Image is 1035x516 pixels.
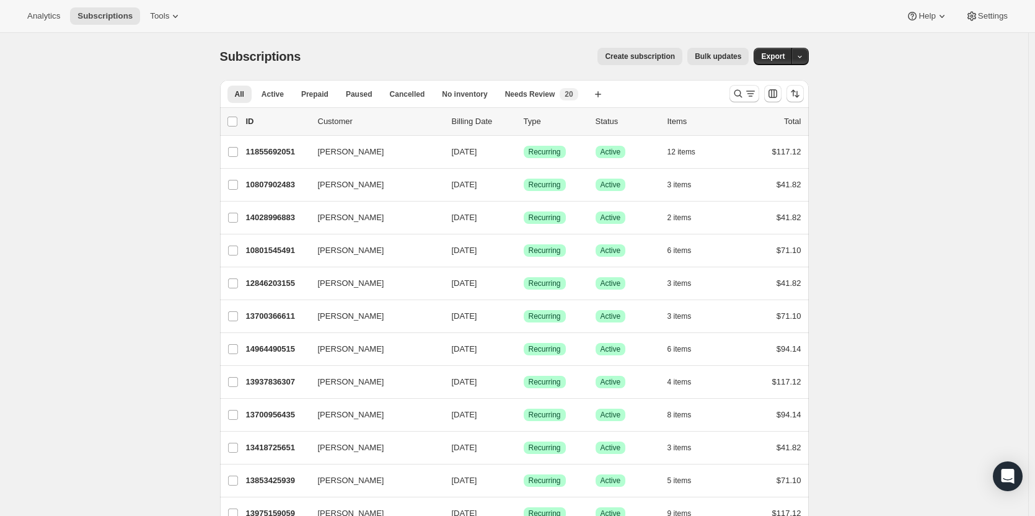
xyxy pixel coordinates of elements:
[318,376,384,388] span: [PERSON_NAME]
[246,406,801,424] div: 13700956435[PERSON_NAME][DATE]SuccessRecurringSuccessActive8 items$94.14
[784,115,801,128] p: Total
[246,179,308,191] p: 10807902483
[565,89,573,99] span: 20
[597,48,682,65] button: Create subscription
[310,372,434,392] button: [PERSON_NAME]
[588,86,608,103] button: Create new view
[529,443,561,453] span: Recurring
[301,89,328,99] span: Prepaid
[601,147,621,157] span: Active
[667,373,705,391] button: 4 items
[529,278,561,288] span: Recurring
[601,476,621,486] span: Active
[452,311,477,321] span: [DATE]
[246,308,801,325] div: 13700366611[PERSON_NAME][DATE]SuccessRecurringSuccessActive3 items$71.10
[442,89,487,99] span: No inventory
[246,211,308,224] p: 14028996883
[390,89,425,99] span: Cancelled
[452,147,477,156] span: [DATE]
[318,442,384,454] span: [PERSON_NAME]
[246,409,308,421] p: 13700956435
[667,406,705,424] button: 8 items
[667,213,692,223] span: 2 items
[452,115,514,128] p: Billing Date
[899,7,955,25] button: Help
[601,344,621,354] span: Active
[667,143,709,161] button: 12 items
[235,89,244,99] span: All
[777,180,801,189] span: $41.82
[667,246,692,256] span: 6 items
[777,213,801,222] span: $41.82
[667,476,692,486] span: 5 items
[310,438,434,458] button: [PERSON_NAME]
[667,340,705,358] button: 6 items
[529,410,561,420] span: Recurring
[596,115,658,128] p: Status
[310,471,434,491] button: [PERSON_NAME]
[993,461,1023,491] div: Open Intercom Messenger
[772,377,801,386] span: $117.12
[667,242,705,259] button: 6 items
[143,7,189,25] button: Tools
[318,409,384,421] span: [PERSON_NAME]
[695,51,741,61] span: Bulk updates
[667,275,705,292] button: 3 items
[246,373,801,391] div: 13937836307[PERSON_NAME][DATE]SuccessRecurringSuccessActive4 items$117.12
[310,405,434,425] button: [PERSON_NAME]
[777,443,801,452] span: $41.82
[667,443,692,453] span: 3 items
[310,142,434,162] button: [PERSON_NAME]
[601,443,621,453] span: Active
[246,277,308,290] p: 12846203155
[529,476,561,486] span: Recurring
[777,410,801,419] span: $94.14
[918,11,935,21] span: Help
[346,89,372,99] span: Paused
[601,180,621,190] span: Active
[667,209,705,226] button: 2 items
[729,85,759,102] button: Search and filter results
[786,85,804,102] button: Sort the results
[601,213,621,223] span: Active
[318,146,384,158] span: [PERSON_NAME]
[246,474,308,487] p: 13853425939
[667,377,692,387] span: 4 items
[687,48,749,65] button: Bulk updates
[246,310,308,322] p: 13700366611
[310,339,434,359] button: [PERSON_NAME]
[667,439,705,456] button: 3 items
[150,11,169,21] span: Tools
[601,410,621,420] span: Active
[667,344,692,354] span: 6 items
[246,143,801,161] div: 11855692051[PERSON_NAME][DATE]SuccessRecurringSuccessActive12 items$117.12
[246,343,308,355] p: 14964490515
[452,246,477,255] span: [DATE]
[452,443,477,452] span: [DATE]
[220,50,301,63] span: Subscriptions
[318,474,384,487] span: [PERSON_NAME]
[529,147,561,157] span: Recurring
[318,179,384,191] span: [PERSON_NAME]
[310,208,434,228] button: [PERSON_NAME]
[452,344,477,354] span: [DATE]
[777,311,801,321] span: $71.10
[246,176,801,193] div: 10807902483[PERSON_NAME][DATE]SuccessRecurringSuccessActive3 items$41.82
[529,377,561,387] span: Recurring
[262,89,284,99] span: Active
[772,147,801,156] span: $117.12
[601,246,621,256] span: Active
[318,277,384,290] span: [PERSON_NAME]
[246,340,801,358] div: 14964490515[PERSON_NAME][DATE]SuccessRecurringSuccessActive6 items$94.14
[777,246,801,255] span: $71.10
[246,275,801,292] div: 12846203155[PERSON_NAME][DATE]SuccessRecurringSuccessActive3 items$41.82
[452,180,477,189] span: [DATE]
[318,244,384,257] span: [PERSON_NAME]
[310,241,434,260] button: [PERSON_NAME]
[318,343,384,355] span: [PERSON_NAME]
[777,278,801,288] span: $41.82
[777,344,801,354] span: $94.14
[667,311,692,321] span: 3 items
[761,51,785,61] span: Export
[452,278,477,288] span: [DATE]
